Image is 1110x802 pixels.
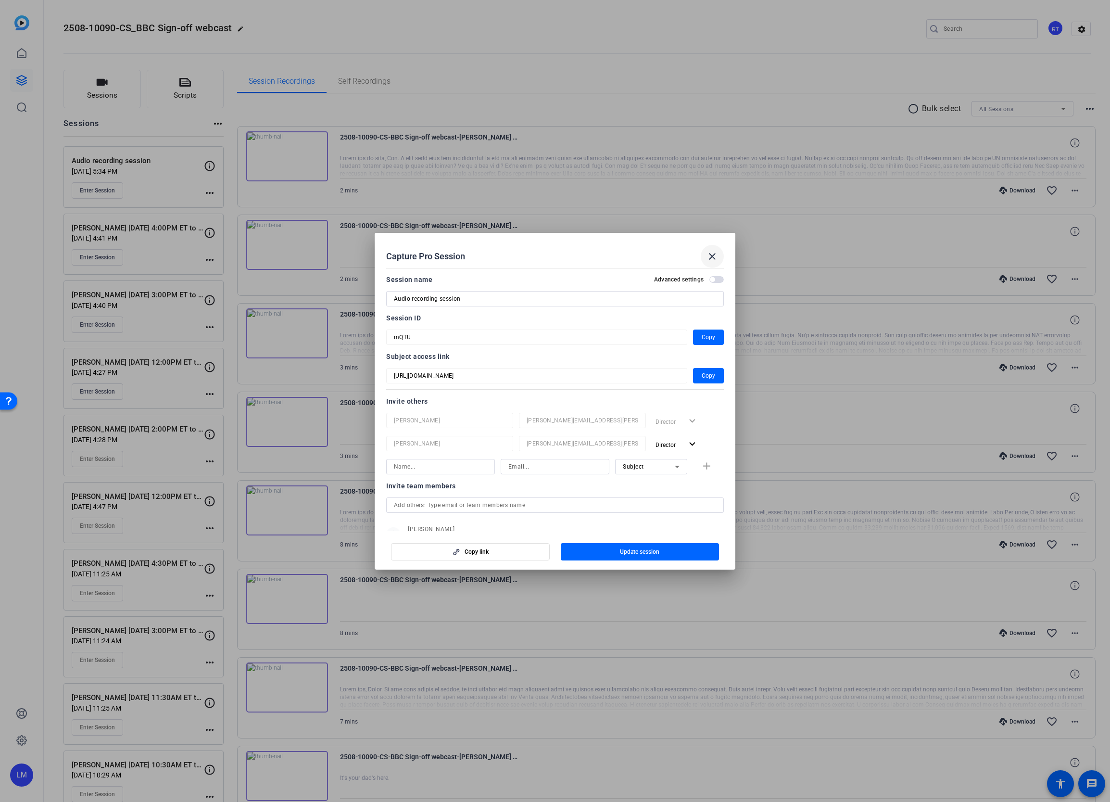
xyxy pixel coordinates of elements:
[386,480,724,492] div: Invite team members
[386,312,724,324] div: Session ID
[693,368,724,383] button: Copy
[408,525,599,533] span: [PERSON_NAME]
[693,330,724,345] button: Copy
[465,548,489,556] span: Copy link
[394,370,680,382] input: Session OTP
[527,438,638,449] input: Email...
[561,543,719,560] button: Update session
[394,331,680,343] input: Session OTP
[386,274,432,285] div: Session name
[620,548,659,556] span: Update session
[394,415,505,426] input: Name...
[654,276,704,283] h2: Advanced settings
[623,463,644,470] span: Subject
[702,331,715,343] span: Copy
[527,415,638,426] input: Email...
[656,442,676,448] span: Director
[706,251,718,262] mat-icon: close
[386,527,401,542] mat-icon: person
[702,370,715,382] span: Copy
[394,293,716,305] input: Enter Session Name
[394,438,505,449] input: Name...
[391,543,550,560] button: Copy link
[508,461,602,472] input: Email...
[652,436,702,453] button: Director
[386,245,724,268] div: Capture Pro Session
[394,499,716,511] input: Add others: Type email or team members name
[394,461,487,472] input: Name...
[386,395,724,407] div: Invite others
[386,351,724,362] div: Subject access link
[686,438,698,450] mat-icon: expand_more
